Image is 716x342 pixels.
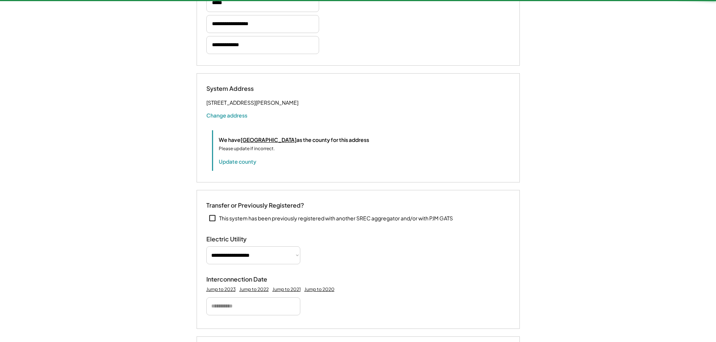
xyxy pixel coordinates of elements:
div: Jump to 2023 [206,286,236,292]
div: Transfer or Previously Registered? [206,202,304,209]
div: Please update if incorrect. [219,145,275,152]
div: System Address [206,85,282,93]
button: Change address [206,111,247,119]
div: We have as the county for this address [219,136,369,144]
div: Interconnection Date [206,276,282,283]
div: Electric Utility [206,235,282,243]
div: This system has been previously registered with another SREC aggregator and/or with PJM GATS [219,215,453,222]
div: [STREET_ADDRESS][PERSON_NAME] [206,98,298,107]
div: Jump to 2021 [272,286,301,292]
div: Jump to 2020 [304,286,335,292]
button: Update county [219,158,256,165]
u: [GEOGRAPHIC_DATA] [241,136,297,143]
div: Jump to 2022 [239,286,269,292]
